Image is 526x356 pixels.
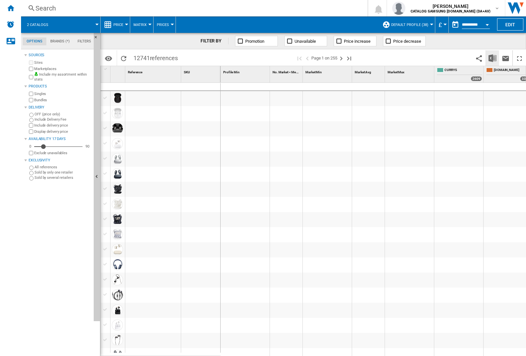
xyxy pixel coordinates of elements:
input: Include delivery price [29,123,33,128]
div: 2609 offers sold by CURRYS [471,76,482,81]
div: Products [29,84,91,89]
button: Send this report by email [499,50,512,66]
button: 2 catalogs [27,16,55,33]
md-menu: Currency [435,16,449,33]
div: Reference Sort None [127,66,181,76]
md-slider: Availability [34,143,83,150]
button: Default profile (38) [391,16,432,33]
span: Market Avg [355,70,371,74]
div: 0 [28,144,33,149]
span: Price increase [344,39,371,44]
button: Hide [94,33,102,45]
label: Include delivery price [34,123,91,128]
label: Singles [34,91,91,96]
div: Sort None [304,66,352,76]
span: 12741 [130,50,181,64]
label: Marketplaces [34,66,91,71]
button: Download in Excel [486,50,499,66]
div: CURRYS 2609 offers sold by CURRYS [436,66,483,83]
img: profile.jpg [392,2,405,15]
span: references [150,55,178,61]
input: Singles [29,92,33,96]
div: Delivery [29,105,91,110]
input: Sites [29,60,33,65]
div: Availability 17 Days [29,136,91,142]
span: Unavailable [295,39,316,44]
span: Price [113,23,123,27]
button: First page [296,50,303,66]
button: Edit [497,18,523,31]
span: CURRYS [444,68,482,73]
button: Share this bookmark with others [472,50,486,66]
div: Default profile (38) [382,16,432,33]
div: Market Max Sort None [386,66,434,76]
div: SKU Sort None [182,66,220,76]
button: Options [102,52,115,64]
button: >Previous page [303,50,311,66]
div: 2 catalogs [24,16,97,33]
button: £ [439,16,445,33]
label: Include my assortment within stats [34,72,91,82]
label: Exclude unavailables [34,151,91,155]
button: Maximize [513,50,526,66]
button: Reload [117,50,130,66]
span: Prices [157,23,169,27]
b: CATALOG SAMSUNG [DOMAIN_NAME] (DA+AV) [411,9,490,13]
span: Price decrease [393,39,421,44]
label: Sold by only one retailer [35,170,91,175]
div: Prices [157,16,172,33]
button: Promotion [235,36,278,46]
img: alerts-logo.svg [7,20,14,28]
div: Sort None [271,66,302,76]
button: Next page [337,50,345,66]
input: Sold by several retailers [29,176,34,180]
label: Bundles [34,98,91,103]
span: Market Max [388,70,404,74]
div: Sort None [182,66,220,76]
div: Sort None [353,66,385,76]
input: Display delivery price [29,151,33,155]
div: Sort None [112,66,125,76]
div: 90 [84,144,91,149]
span: Reference [128,70,142,74]
md-tab-item: Brands (*) [46,37,74,45]
label: Display delivery price [34,129,91,134]
span: Default profile (38) [391,23,428,27]
md-tab-item: Options [23,37,46,45]
span: 2 catalogs [27,23,48,27]
div: Price [104,16,127,33]
input: OFF (price only) [29,113,34,117]
input: Bundles [29,98,33,102]
span: Market Min [305,70,322,74]
div: Sources [29,53,91,58]
button: Price decrease [383,36,426,46]
div: FILTER BY [201,38,228,44]
button: md-calendar [449,18,462,31]
span: £ [439,21,442,28]
label: Sites [34,60,91,65]
div: No. Market < Me Sort None [271,66,302,76]
button: Price [113,16,127,33]
div: Market Min Sort None [304,66,352,76]
span: [PERSON_NAME] [411,3,490,10]
button: Last page [345,50,353,66]
div: Sort None [127,66,181,76]
img: mysite-bg-18x18.png [34,72,38,76]
div: Market Avg Sort None [353,66,385,76]
label: OFF (price only) [35,112,91,117]
input: Marketplaces [29,67,33,71]
div: Exclusivity [29,158,91,163]
label: Sold by several retailers [35,175,91,180]
span: SKU [184,70,190,74]
span: Profile Min [223,70,240,74]
button: Matrix [133,16,150,33]
input: Display delivery price [29,130,33,134]
div: Sort None [222,66,270,76]
input: Include my assortment within stats [29,73,33,81]
div: Sort None [386,66,434,76]
span: Promotion [245,39,264,44]
button: Hide [94,33,100,321]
